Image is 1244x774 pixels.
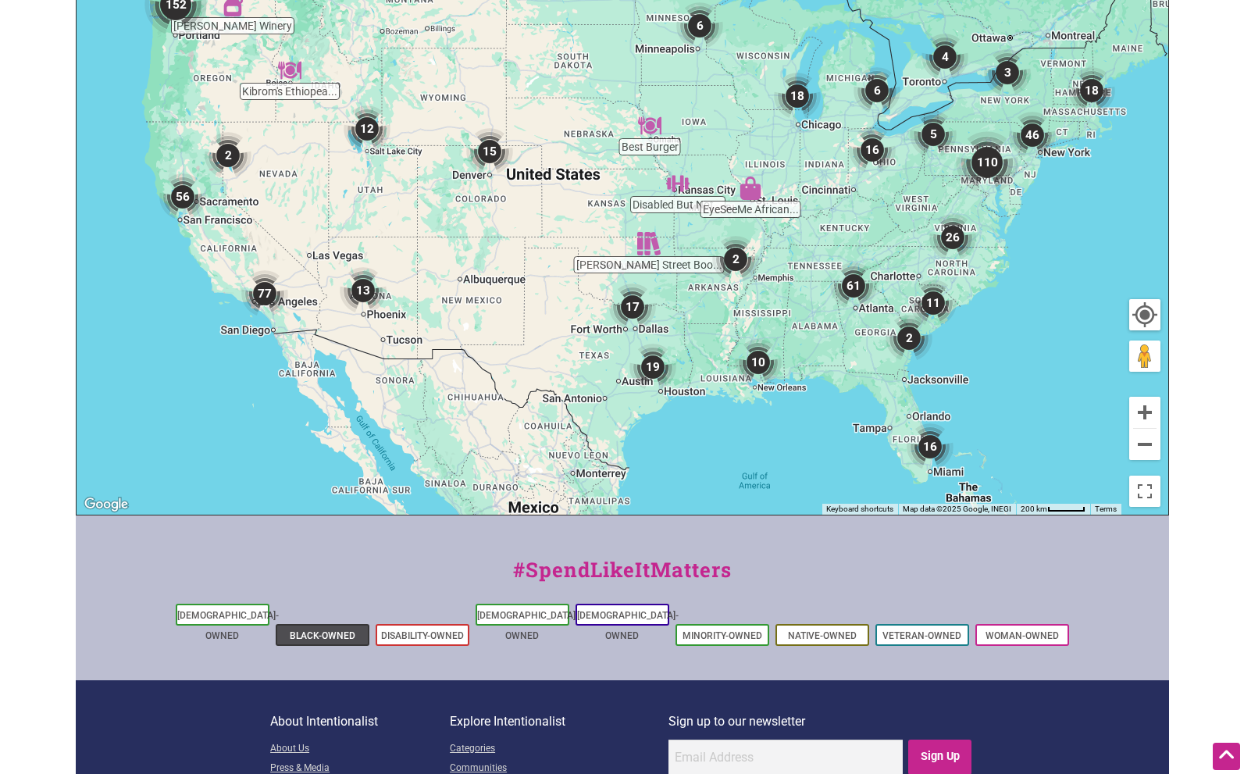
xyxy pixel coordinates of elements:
a: Open this area in Google Maps (opens a new window) [80,494,132,515]
div: 6 [676,2,723,49]
a: About Us [270,740,450,759]
a: [DEMOGRAPHIC_DATA]-Owned [477,610,579,641]
div: 56 [159,173,206,220]
div: 16 [907,423,953,470]
div: 26 [929,214,976,261]
div: Disabled But Not Really [666,172,690,195]
div: 18 [1068,67,1115,114]
div: 110 [956,131,1018,194]
button: Drag Pegman onto the map to open Street View [1129,341,1160,372]
img: Google [80,494,132,515]
div: 13 [340,267,387,314]
a: Categories [450,740,668,759]
a: Native-Owned [788,630,857,641]
span: Map data ©2025 Google, INEGI [903,505,1011,513]
a: [DEMOGRAPHIC_DATA]-Owned [577,610,679,641]
div: 15 [466,128,513,175]
div: 46 [1009,112,1056,159]
div: 2 [712,236,759,283]
div: 4 [921,34,968,80]
div: 3 [984,49,1031,96]
div: 5 [910,111,957,158]
button: Toggle fullscreen view [1128,476,1160,508]
div: EyeSeeMe African American Children's Bookstore [739,177,762,200]
div: 6 [854,67,900,114]
div: 18 [774,73,821,119]
div: 61 [830,262,877,309]
div: Kibrom's Ethiopean & Eritrean Food [278,59,301,82]
button: Map Scale: 200 km per 45 pixels [1016,504,1090,515]
div: 11 [910,280,957,326]
div: 17 [609,284,656,330]
span: 200 km [1021,505,1047,513]
div: Best Burger [638,114,661,137]
div: 2 [205,132,251,179]
div: Scroll Back to Top [1213,743,1240,770]
a: Black-Owned [290,630,355,641]
div: Fulton Street Books & Coffee [637,232,661,255]
div: 16 [849,127,896,173]
p: Sign up to our newsletter [668,712,974,732]
div: 77 [241,270,288,317]
button: Zoom out [1129,429,1160,460]
p: About Intentionalist [270,712,450,732]
a: Terms [1095,505,1117,513]
button: Keyboard shortcuts [826,504,893,515]
a: Minority-Owned [683,630,762,641]
a: Veteran-Owned [882,630,961,641]
p: Explore Intentionalist [450,712,668,732]
button: Zoom in [1129,397,1160,428]
div: #SpendLikeItMatters [76,555,1169,601]
div: 2 [886,315,932,362]
a: Woman-Owned [986,630,1059,641]
div: 10 [735,339,782,386]
div: 19 [629,344,676,391]
div: 12 [344,105,390,152]
a: Disability-Owned [381,630,464,641]
button: Your Location [1129,299,1160,330]
a: [DEMOGRAPHIC_DATA]-Owned [177,610,279,641]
